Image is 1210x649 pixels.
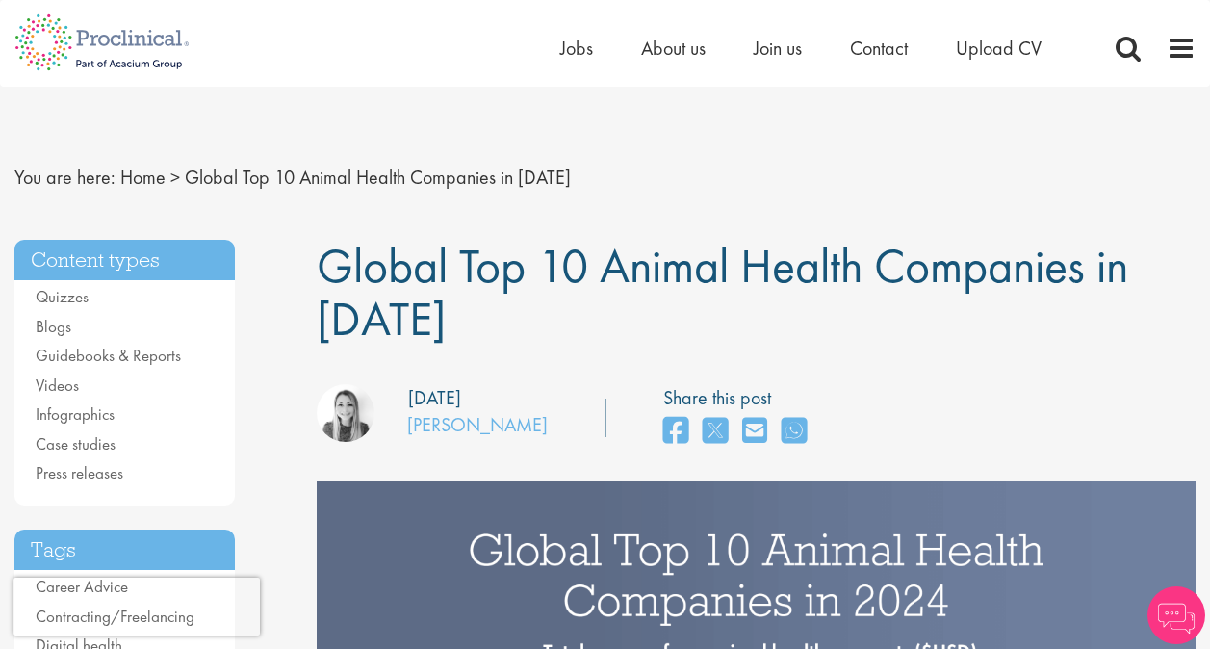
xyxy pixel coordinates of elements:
[170,165,180,190] span: >
[663,411,688,453] a: share on facebook
[120,165,166,190] a: breadcrumb link
[36,345,181,366] a: Guidebooks & Reports
[956,36,1042,61] a: Upload CV
[36,375,79,396] a: Videos
[36,433,116,454] a: Case studies
[782,411,807,453] a: share on whats app
[560,36,593,61] a: Jobs
[14,240,235,281] h3: Content types
[185,165,571,190] span: Global Top 10 Animal Health Companies in [DATE]
[14,165,116,190] span: You are here:
[641,36,706,61] a: About us
[742,411,767,453] a: share on email
[36,316,71,337] a: Blogs
[317,235,1128,350] span: Global Top 10 Animal Health Companies in [DATE]
[754,36,802,61] a: Join us
[1147,586,1205,644] img: Chatbot
[36,403,115,425] a: Infographics
[408,384,461,412] div: [DATE]
[13,578,260,636] iframe: reCAPTCHA
[36,286,89,307] a: Quizzes
[703,411,728,453] a: share on twitter
[407,412,548,437] a: [PERSON_NAME]
[14,530,235,571] h3: Tags
[850,36,908,61] a: Contact
[36,576,128,597] a: Career Advice
[317,384,374,442] img: Hannah Burke
[663,384,816,412] label: Share this post
[36,462,123,483] a: Press releases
